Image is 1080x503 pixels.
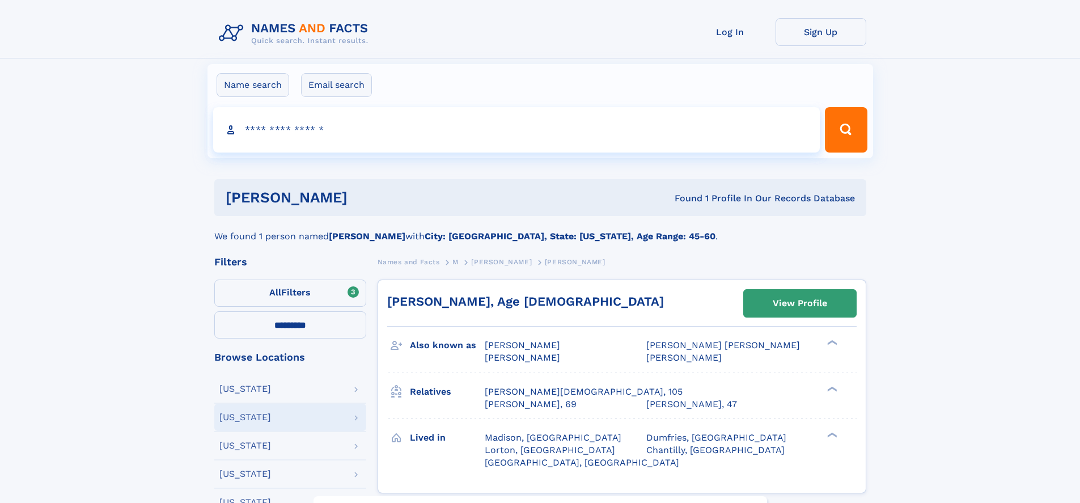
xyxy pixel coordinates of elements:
span: Madison, [GEOGRAPHIC_DATA] [485,432,621,443]
a: Names and Facts [378,255,440,269]
h3: Relatives [410,382,485,401]
a: [PERSON_NAME][DEMOGRAPHIC_DATA], 105 [485,386,683,398]
div: [US_STATE] [219,470,271,479]
h3: Also known as [410,336,485,355]
a: View Profile [744,290,856,317]
a: Log In [685,18,776,46]
h1: [PERSON_NAME] [226,191,511,205]
span: [GEOGRAPHIC_DATA], [GEOGRAPHIC_DATA] [485,457,679,468]
span: [PERSON_NAME] [471,258,532,266]
div: We found 1 person named with . [214,216,866,243]
a: Sign Up [776,18,866,46]
div: ❯ [824,431,838,438]
b: City: [GEOGRAPHIC_DATA], State: [US_STATE], Age Range: 45-60 [425,231,715,242]
a: [PERSON_NAME], 69 [485,398,577,411]
span: [PERSON_NAME] [485,352,560,363]
div: ❯ [824,385,838,392]
button: Search Button [825,107,867,153]
div: ❯ [824,339,838,346]
span: [PERSON_NAME] [PERSON_NAME] [646,340,800,350]
span: [PERSON_NAME] [545,258,605,266]
img: Logo Names and Facts [214,18,378,49]
div: [US_STATE] [219,441,271,450]
div: [US_STATE] [219,413,271,422]
a: [PERSON_NAME], Age [DEMOGRAPHIC_DATA] [387,294,664,308]
span: Chantilly, [GEOGRAPHIC_DATA] [646,445,785,455]
div: Filters [214,257,366,267]
span: M [452,258,459,266]
h3: Lived in [410,428,485,447]
input: search input [213,107,820,153]
label: Email search [301,73,372,97]
b: [PERSON_NAME] [329,231,405,242]
label: Filters [214,280,366,307]
span: All [269,287,281,298]
a: [PERSON_NAME], 47 [646,398,737,411]
span: [PERSON_NAME] [485,340,560,350]
div: Browse Locations [214,352,366,362]
label: Name search [217,73,289,97]
div: [US_STATE] [219,384,271,394]
div: View Profile [773,290,827,316]
a: [PERSON_NAME] [471,255,532,269]
a: M [452,255,459,269]
span: Lorton, [GEOGRAPHIC_DATA] [485,445,615,455]
div: Found 1 Profile In Our Records Database [511,192,855,205]
span: Dumfries, [GEOGRAPHIC_DATA] [646,432,786,443]
span: [PERSON_NAME] [646,352,722,363]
